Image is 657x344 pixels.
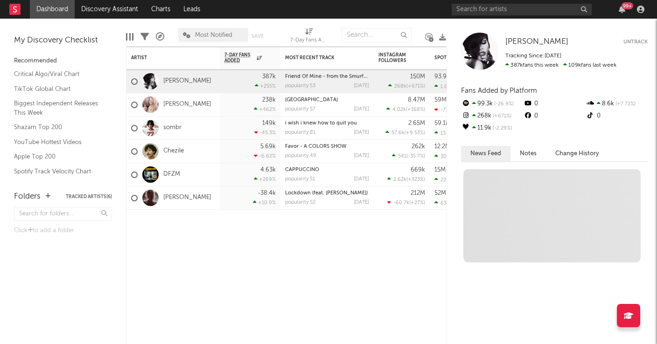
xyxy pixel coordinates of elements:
div: popularity: 49 [285,153,316,158]
div: -6.62 % [254,153,276,159]
span: 268k [394,84,406,89]
div: 15M [434,167,446,173]
div: Instagram Followers [378,52,411,63]
div: Folders [14,191,41,202]
span: 7-Day Fans Added [224,52,254,63]
span: +323 % [408,177,424,182]
div: +269 % [254,176,276,182]
span: 109k fans last week [505,62,616,68]
div: +10.9 % [253,200,276,206]
div: 238k [262,97,276,103]
div: 150M [410,74,425,80]
div: -45.3 % [254,130,276,136]
div: Filters [140,23,149,50]
div: Artist [131,55,201,61]
span: +671 % [408,84,424,89]
span: 57.6k [391,131,405,136]
input: Search... [342,28,412,42]
div: +255 % [255,83,276,89]
input: Search for artists [452,4,592,15]
span: -26.9 % [493,102,514,107]
a: [PERSON_NAME] [163,101,211,109]
a: Chezile [163,147,184,155]
a: Friend Of Mine - from the Smurfs Movie Soundtrack [285,74,412,79]
span: [PERSON_NAME] [505,38,568,46]
div: Spotify Monthly Listeners [434,55,504,61]
button: News Feed [461,146,510,161]
span: -60.7k [393,200,409,206]
div: [DATE] [354,200,369,205]
div: 2.65M [408,120,425,126]
div: 99.3k [461,98,523,110]
span: +9.53 % [406,131,424,136]
span: 2.62k [393,177,406,182]
div: -38.4k [258,190,276,196]
div: 226k [434,177,452,183]
a: Favor - A COLORS SHOW [285,144,346,149]
div: 8.47M [408,97,425,103]
div: 262k [412,144,425,150]
a: Spotify Track Velocity Chart [14,166,103,177]
div: [DATE] [354,130,369,135]
div: 13.1k [434,130,452,136]
div: 149k [262,120,276,126]
div: popularity: 57 [285,107,315,112]
div: Favor - A COLORS SHOW [285,144,369,149]
div: 639k [434,200,453,206]
a: CAPPUCCINO [285,167,319,172]
a: [PERSON_NAME] [163,77,211,85]
div: 669k [411,167,425,173]
div: A&R Pipeline [156,23,164,50]
div: STREET X STREET [285,97,369,103]
div: Most Recent Track [285,55,355,61]
div: [DATE] [354,153,369,158]
div: CAPPUCCINO [285,167,369,172]
div: Recommended [14,55,112,67]
div: Click to add a folder. [14,225,112,236]
button: Notes [510,146,546,161]
a: Biggest Independent Releases This Week [14,98,103,117]
span: -35.7 % [408,154,424,159]
div: 0 [523,98,585,110]
div: 212M [411,190,425,196]
span: +671 % [491,114,511,119]
div: popularity: 81 [285,130,315,135]
div: 93.9M [434,74,452,80]
div: popularity: 51 [285,177,315,182]
div: 268k [461,110,523,122]
a: [PERSON_NAME] [163,194,211,202]
a: YouTube Hottest Videos [14,137,103,147]
a: Critical Algo/Viral Chart [14,69,103,79]
div: +462 % [254,106,276,112]
a: Lockdown (feat. [PERSON_NAME]) [285,191,368,196]
div: [DATE] [354,83,369,89]
div: 0 [523,110,585,122]
span: Most Notified [195,32,232,38]
span: 4.02k [392,107,406,112]
div: [DATE] [354,107,369,112]
div: Lockdown (feat. David Byrne) [285,191,369,196]
a: i wish i knew how to quit you [285,121,357,126]
div: Edit Columns [126,23,133,50]
div: ( ) [386,106,425,112]
div: My Discovery Checklist [14,35,112,46]
span: +168 % [407,107,424,112]
div: ( ) [388,83,425,89]
button: Tracked Artists(6) [66,194,112,199]
div: 4.63k [260,167,276,173]
div: 8.6k [586,98,648,110]
span: -2.29 % [491,126,512,131]
button: 99+ [619,6,625,13]
div: ( ) [385,130,425,136]
div: ( ) [387,176,425,182]
div: 5.69k [260,144,276,150]
div: -717k [434,107,454,113]
div: 12.2M [434,144,450,150]
a: DFZM [163,171,180,179]
span: Tracking Since: [DATE] [505,53,561,59]
div: 1.61M [434,83,454,89]
a: sombr [163,124,182,132]
div: 59M [434,97,447,103]
div: 52M [434,190,446,196]
div: 59.1M [434,120,451,126]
